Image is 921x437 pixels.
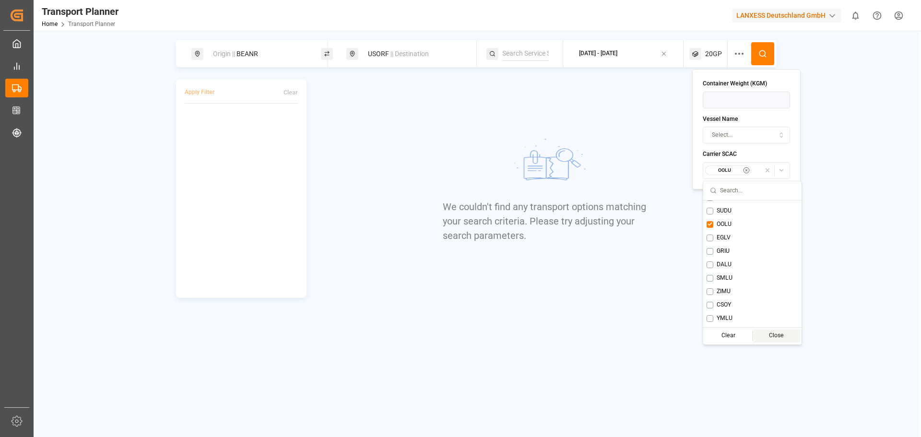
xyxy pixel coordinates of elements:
[720,181,795,200] input: Search...
[705,49,722,59] span: 20GP
[207,45,311,63] div: BEANR
[753,329,800,343] div: Close
[42,4,118,19] div: Transport Planner
[732,9,841,23] div: LANXESS Deutschland GmbH
[717,234,731,242] span: EGLV
[569,45,678,63] button: [DATE] - [DATE]
[717,260,732,269] span: DALU
[502,47,549,61] input: Search Service String
[213,50,235,58] span: Origin ||
[579,49,617,58] div: [DATE] - [DATE]
[717,314,732,323] span: YMLU
[732,6,845,24] button: LANXESS Deutschland GmbH
[717,220,732,229] span: OOLU
[703,162,790,179] button: OOLU
[443,200,650,243] p: We couldn't find any transport options matching your search criteria. Please try adjusting your s...
[703,201,802,344] div: Suggestions
[717,274,732,283] span: SMLU
[866,5,888,26] button: Help Center
[703,115,790,124] h4: Vessel Name
[708,167,742,174] small: OOLU
[474,128,618,200] img: No results
[717,287,731,296] span: ZIMU
[712,131,732,140] span: Select...
[362,45,466,63] div: USORF
[703,150,790,159] h4: Carrier SCAC
[717,247,730,256] span: GRIU
[42,21,58,27] a: Home
[390,50,429,58] span: || Destination
[705,329,753,343] div: Clear
[717,301,731,309] span: CSOY
[283,84,298,101] button: Clear
[703,80,790,88] h4: Container Weight (KGM)
[845,5,866,26] button: show 0 new notifications
[717,207,732,215] span: SUDU
[283,88,298,97] div: Clear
